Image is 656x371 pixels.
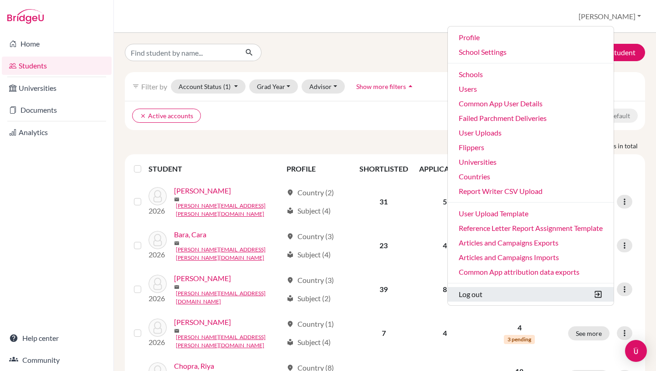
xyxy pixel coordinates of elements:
[354,158,414,180] th: SHORTLISTED
[287,275,334,286] div: Country (3)
[568,326,610,340] button: See more
[448,221,614,235] a: Reference Letter Report Assignment Template
[140,113,146,119] i: clear
[448,206,614,221] a: User Upload Template
[2,35,112,53] a: Home
[482,322,557,333] p: 4
[2,123,112,141] a: Analytics
[448,67,614,82] a: Schools
[414,267,477,311] td: 8
[287,320,294,328] span: location_on
[356,83,406,90] span: Show more filters
[149,293,167,304] p: 2026
[287,339,294,346] span: local_library
[448,287,614,302] button: Log out
[125,44,238,61] input: Find student by name...
[176,202,282,218] a: [PERSON_NAME][EMAIL_ADDRESS][PERSON_NAME][DOMAIN_NAME]
[302,79,345,94] button: Advisor
[174,197,179,202] span: mail
[354,180,414,224] td: 31
[2,101,112,119] a: Documents
[448,140,614,155] a: Flippers
[406,82,415,91] i: arrow_drop_up
[149,337,167,348] p: 2026
[176,289,282,306] a: [PERSON_NAME][EMAIL_ADDRESS][DOMAIN_NAME]
[287,319,334,329] div: Country (1)
[2,329,112,347] a: Help center
[414,180,477,224] td: 5
[132,109,201,123] button: clearActive accounts
[174,185,231,196] a: [PERSON_NAME]
[174,328,179,334] span: mail
[448,265,614,279] a: Common App attribution data exports
[448,45,614,59] a: School Settings
[287,233,294,240] span: location_on
[2,57,112,75] a: Students
[448,30,614,45] a: Profile
[281,158,354,180] th: PROFILE
[287,295,294,302] span: local_library
[448,235,614,250] a: Articles and Campaigns Exports
[348,79,423,94] button: Show more filtersarrow_drop_up
[174,273,231,284] a: [PERSON_NAME]
[574,8,645,25] button: [PERSON_NAME]
[149,231,167,249] img: Bara, Cara
[447,26,614,306] ul: [PERSON_NAME]
[414,224,477,267] td: 4
[448,250,614,265] a: Articles and Campaigns Imports
[287,189,294,196] span: location_on
[249,79,298,94] button: Grad Year
[448,111,614,125] a: Failed Parchment Deliveries
[448,155,614,169] a: Universities
[287,277,294,284] span: location_on
[149,158,281,180] th: STUDENT
[176,246,282,262] a: [PERSON_NAME][EMAIL_ADDRESS][PERSON_NAME][DOMAIN_NAME]
[287,205,331,216] div: Subject (4)
[287,187,334,198] div: Country (2)
[149,187,167,205] img: Ancel, Josh
[2,351,112,369] a: Community
[141,82,167,91] span: Filter by
[287,251,294,258] span: local_library
[504,335,535,344] span: 3 pending
[171,79,246,94] button: Account Status(1)
[287,231,334,242] div: Country (3)
[448,125,614,140] a: User Uploads
[174,229,206,240] a: Bara, Cara
[592,141,645,151] span: students in total
[176,333,282,350] a: [PERSON_NAME][EMAIL_ADDRESS][PERSON_NAME][DOMAIN_NAME]
[414,158,477,180] th: APPLICATIONS
[174,240,179,246] span: mail
[174,284,179,290] span: mail
[132,83,139,90] i: filter_list
[149,249,167,260] p: 2026
[149,319,167,337] img: Chan, Blake
[7,9,44,24] img: Bridge-U
[223,83,231,90] span: (1)
[448,96,614,111] a: Common App User Details
[354,224,414,267] td: 23
[149,275,167,293] img: Bentley, Bianca
[2,79,112,97] a: Universities
[287,337,331,348] div: Subject (4)
[448,184,614,199] a: Report Writer CSV Upload
[354,311,414,355] td: 7
[287,249,331,260] div: Subject (4)
[448,169,614,184] a: Countries
[354,267,414,311] td: 39
[174,317,231,328] a: [PERSON_NAME]
[414,311,477,355] td: 4
[448,82,614,96] a: Users
[625,340,647,362] div: Open Intercom Messenger
[287,293,331,304] div: Subject (2)
[149,205,167,216] p: 2026
[287,207,294,214] span: local_library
